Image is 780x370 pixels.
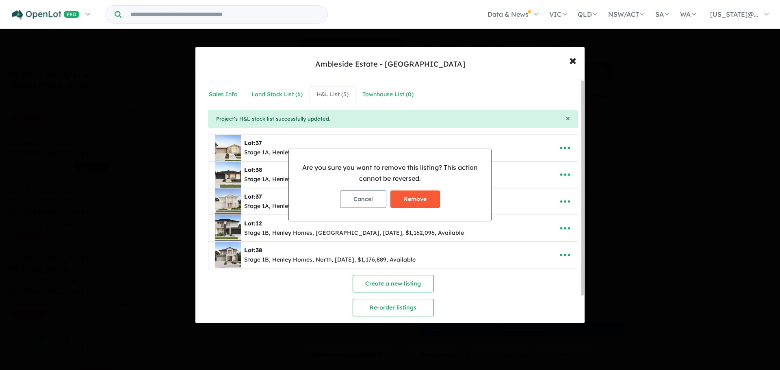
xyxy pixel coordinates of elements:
img: Openlot PRO Logo White [12,10,80,20]
input: Try estate name, suburb, builder or developer [123,6,326,23]
button: Cancel [340,190,386,208]
span: [US_STATE]@... [710,10,758,18]
button: Remove [390,190,440,208]
p: Are you sure you want to remove this listing? This action cannot be reversed. [295,162,485,184]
